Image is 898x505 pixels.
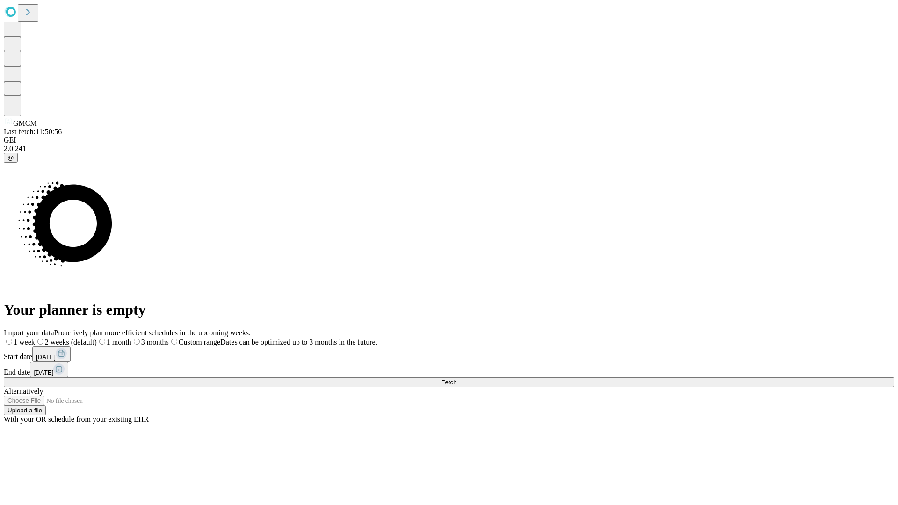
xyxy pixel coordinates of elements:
[4,377,894,387] button: Fetch
[37,339,43,345] input: 2 weeks (default)
[4,387,43,395] span: Alternatively
[34,369,53,376] span: [DATE]
[32,346,71,362] button: [DATE]
[179,338,220,346] span: Custom range
[30,362,68,377] button: [DATE]
[54,329,251,337] span: Proactively plan more efficient schedules in the upcoming weeks.
[45,338,97,346] span: 2 weeks (default)
[7,154,14,161] span: @
[36,353,56,361] span: [DATE]
[4,362,894,377] div: End date
[4,415,149,423] span: With your OR schedule from your existing EHR
[4,128,62,136] span: Last fetch: 11:50:56
[4,329,54,337] span: Import your data
[107,338,131,346] span: 1 month
[99,339,105,345] input: 1 month
[4,153,18,163] button: @
[441,379,456,386] span: Fetch
[4,144,894,153] div: 2.0.241
[4,405,46,415] button: Upload a file
[14,338,35,346] span: 1 week
[4,136,894,144] div: GEI
[134,339,140,345] input: 3 months
[220,338,377,346] span: Dates can be optimized up to 3 months in the future.
[141,338,169,346] span: 3 months
[13,119,37,127] span: GMCM
[4,346,894,362] div: Start date
[6,339,12,345] input: 1 week
[171,339,177,345] input: Custom rangeDates can be optimized up to 3 months in the future.
[4,301,894,318] h1: Your planner is empty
